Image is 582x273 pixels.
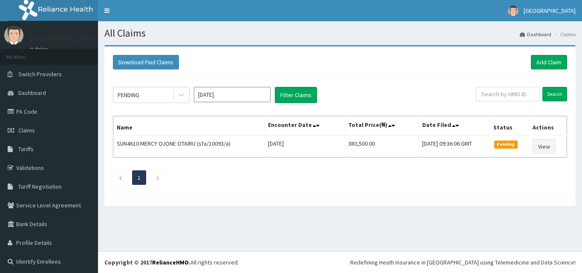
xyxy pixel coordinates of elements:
[98,251,582,273] footer: All rights reserved.
[104,259,190,266] strong: Copyright © 2017 .
[476,87,539,101] input: Search by HMO ID
[524,7,576,14] span: [GEOGRAPHIC_DATA]
[118,91,139,99] div: PENDING
[350,258,576,267] div: Redefining Heath Insurance in [GEOGRAPHIC_DATA] using Telemedicine and Data Science!
[30,34,100,42] p: [GEOGRAPHIC_DATA]
[494,141,518,148] span: Pending
[418,135,490,158] td: [DATE] 09:36:06 GMT
[418,116,490,136] th: Date Filed
[344,135,418,158] td: 380,500.00
[113,135,265,158] td: SUN4610 MERCY OJONE OTAIRU (sfa/10093/a)
[344,116,418,136] th: Total Price(₦)
[104,28,576,39] h1: All Claims
[18,89,46,97] span: Dashboard
[113,116,265,136] th: Name
[531,55,567,69] a: Add Claim
[18,145,34,153] span: Tariffs
[533,139,556,154] a: View
[542,87,567,101] input: Search
[490,116,529,136] th: Status
[529,116,567,136] th: Actions
[508,6,519,16] img: User Image
[138,174,141,181] a: Page 1 is your current page
[18,126,35,134] span: Claims
[4,26,23,45] img: User Image
[152,259,189,266] a: RelianceHMO
[552,31,576,38] li: Claims
[18,183,62,190] span: Tariff Negotiation
[275,87,317,103] button: Filter Claims
[265,135,345,158] td: [DATE]
[113,55,179,69] button: Download Paid Claims
[118,174,122,181] a: Previous page
[194,87,271,102] input: Select Month and Year
[30,46,50,52] a: Online
[156,174,160,181] a: Next page
[265,116,345,136] th: Encounter Date
[520,31,551,38] a: Dashboard
[18,70,62,78] span: Switch Providers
